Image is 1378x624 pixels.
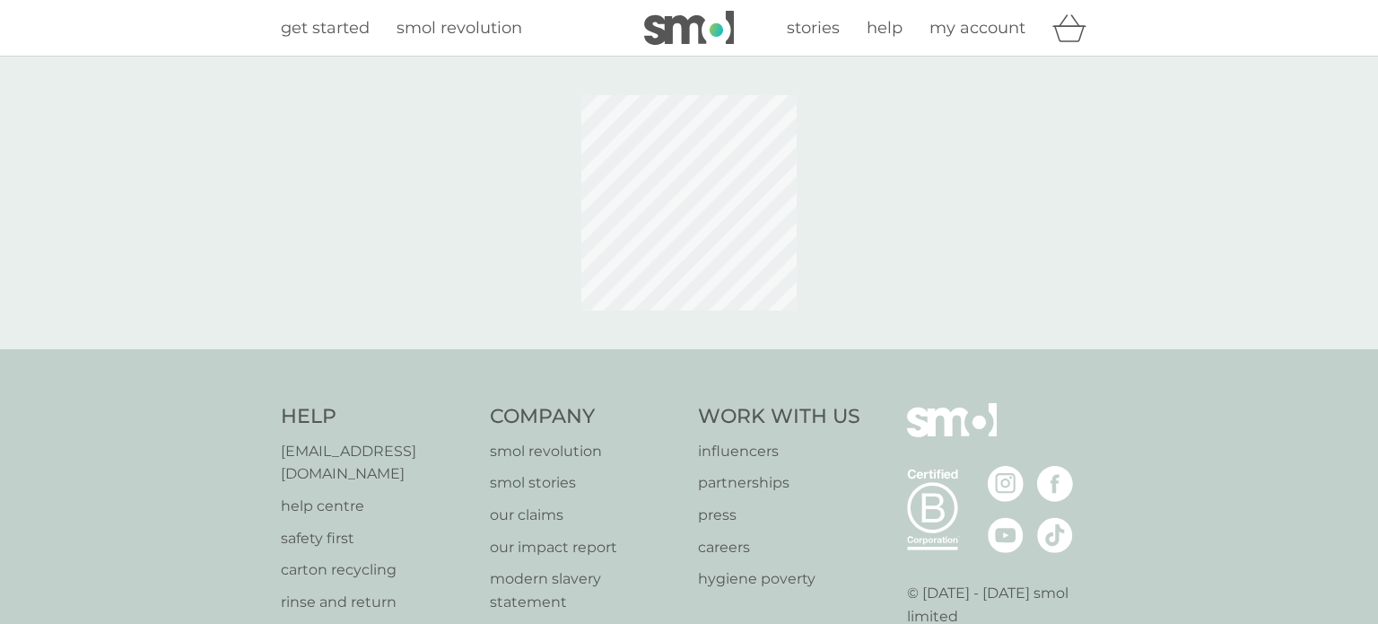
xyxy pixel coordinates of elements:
[281,18,370,38] span: get started
[490,471,681,495] a: smol stories
[1052,10,1097,46] div: basket
[397,18,522,38] span: smol revolution
[281,495,472,518] a: help centre
[1037,517,1073,553] img: visit the smol Tiktok page
[281,403,472,431] h4: Help
[929,18,1025,38] span: my account
[698,567,860,591] a: hygiene poverty
[867,18,903,38] span: help
[397,15,522,41] a: smol revolution
[787,15,840,41] a: stories
[490,440,681,463] a: smol revolution
[281,591,472,614] a: rinse and return
[490,403,681,431] h4: Company
[644,11,734,45] img: smol
[867,15,903,41] a: help
[490,536,681,559] a: our impact report
[490,504,681,527] a: our claims
[929,15,1025,41] a: my account
[1037,466,1073,502] img: visit the smol Facebook page
[698,504,860,527] a: press
[281,15,370,41] a: get started
[281,527,472,550] a: safety first
[988,466,1024,502] img: visit the smol Instagram page
[988,517,1024,553] img: visit the smol Youtube page
[281,558,472,582] a: carton recycling
[698,440,860,463] a: influencers
[698,471,860,495] a: partnerships
[698,536,860,559] a: careers
[787,18,840,38] span: stories
[907,403,997,464] img: smol
[281,440,472,486] a: [EMAIL_ADDRESS][DOMAIN_NAME]
[698,403,860,431] h4: Work With Us
[490,567,681,613] a: modern slavery statement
